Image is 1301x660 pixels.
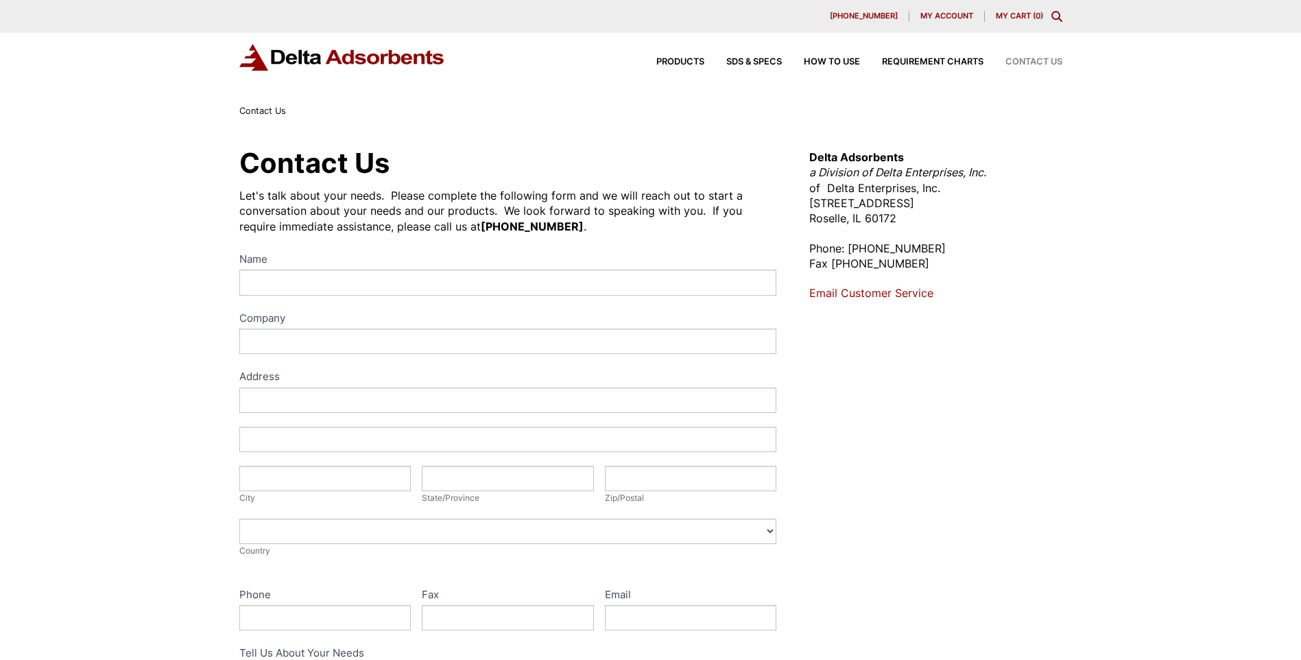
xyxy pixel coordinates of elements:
p: Phone: [PHONE_NUMBER] Fax [PHONE_NUMBER] [809,241,1062,272]
strong: Delta Adsorbents [809,150,904,164]
a: Contact Us [983,58,1062,67]
span: [PHONE_NUMBER] [830,12,898,20]
a: [PHONE_NUMBER] [819,11,909,22]
span: Contact Us [239,106,286,116]
a: Email Customer Service [809,286,933,300]
a: Requirement Charts [860,58,983,67]
span: My account [920,12,973,20]
div: City [239,491,411,505]
label: Company [239,309,777,329]
span: Requirement Charts [882,58,983,67]
h1: Contact Us [239,150,777,177]
div: Toggle Modal Content [1051,11,1062,22]
span: SDS & SPECS [726,58,782,67]
label: Email [605,586,777,606]
div: Zip/Postal [605,491,777,505]
label: Name [239,250,777,270]
a: SDS & SPECS [704,58,782,67]
strong: [PHONE_NUMBER] [481,220,584,233]
div: State/Province [422,491,594,505]
span: Contact Us [1005,58,1062,67]
img: Delta Adsorbents [239,44,445,71]
span: How to Use [804,58,860,67]
div: Address [239,368,777,388]
div: Let's talk about your needs. Please complete the following form and we will reach out to start a ... [239,188,777,234]
div: Country [239,544,777,558]
span: 0 [1036,11,1040,21]
span: Products [656,58,704,67]
label: Phone [239,586,411,606]
a: My Cart (0) [996,11,1043,21]
a: My account [909,11,985,22]
p: of Delta Enterprises, Inc. [STREET_ADDRESS] Roselle, IL 60172 [809,150,1062,226]
label: Fax [422,586,594,606]
em: a Division of Delta Enterprises, Inc. [809,165,986,179]
a: How to Use [782,58,860,67]
a: Products [634,58,704,67]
